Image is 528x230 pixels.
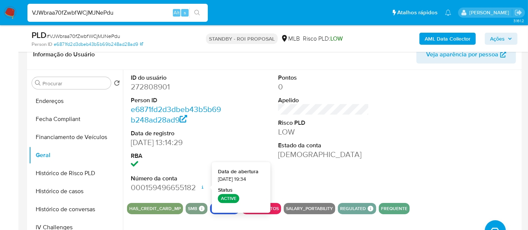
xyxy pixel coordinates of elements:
[47,32,120,40] span: # VJWbraa70fZwbfWCjMJNePdu
[485,33,517,45] button: Ações
[131,96,222,104] dt: Person ID
[278,96,369,104] dt: Apelido
[514,9,522,17] a: Sair
[218,187,233,194] strong: Status
[33,51,95,58] h1: Informação do Usuário
[278,82,369,92] dd: 0
[189,8,205,18] button: search-icon
[490,33,505,45] span: Ações
[54,41,143,48] a: e6871fd2d3dbeb43b5b69b248ad28ad9
[218,176,246,183] span: [DATE] 19:34
[29,200,123,218] button: Histórico de conversas
[278,141,369,150] dt: Estado da conta
[425,33,471,45] b: AML Data Collector
[278,149,369,160] dd: [DEMOGRAPHIC_DATA]
[469,9,512,16] p: renato.lopes@mercadopago.com.br
[32,41,52,48] b: Person ID
[281,35,300,43] div: MLB
[29,128,123,146] button: Financiamento de Veículos
[218,194,239,203] p: ACTIVE
[303,35,343,43] span: Risco PLD:
[131,137,222,148] dd: [DATE] 13:14:29
[174,9,180,16] span: Alt
[278,127,369,137] dd: LOW
[513,18,524,24] span: 3.161.2
[131,104,221,125] a: e6871fd2d3dbeb43b5b69b248ad28ad9
[131,129,222,138] dt: Data de registro
[29,92,123,110] button: Endereços
[131,174,222,183] dt: Número da conta
[445,9,451,16] a: Notificações
[278,119,369,127] dt: Risco PLD
[35,80,41,86] button: Procurar
[330,34,343,43] span: LOW
[29,146,123,164] button: Geral
[42,80,108,87] input: Procurar
[218,168,259,176] strong: Data de abertura
[426,45,498,64] span: Veja aparência por pessoa
[131,182,222,193] dd: 000159496655182
[278,74,369,82] dt: Pontos
[206,33,278,44] p: STANDBY - ROI PROPOSAL
[114,80,120,88] button: Retornar ao pedido padrão
[397,9,437,17] span: Atalhos rápidos
[419,33,476,45] button: AML Data Collector
[29,110,123,128] button: Fecha Compliant
[29,164,123,182] button: Histórico de Risco PLD
[184,9,186,16] span: s
[27,8,208,18] input: Pesquise usuários ou casos...
[32,29,47,41] b: PLD
[131,152,222,160] dt: RBA
[416,45,516,64] button: Veja aparência por pessoa
[131,82,222,92] dd: 272808901
[29,182,123,200] button: Histórico de casos
[131,74,222,82] dt: ID do usuário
